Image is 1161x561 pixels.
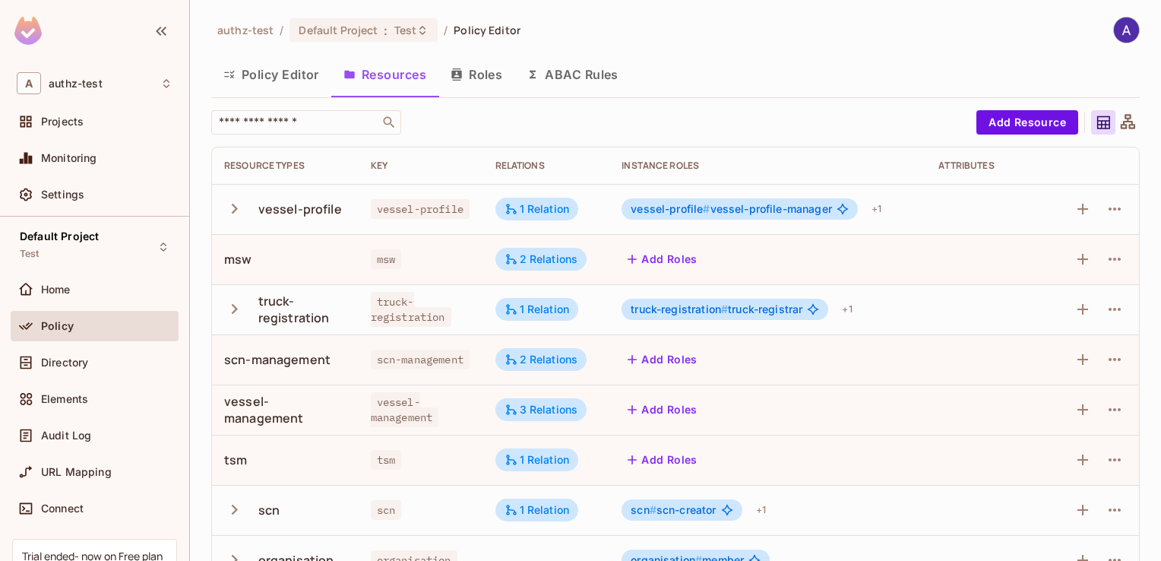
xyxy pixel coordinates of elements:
span: Directory [41,357,88,369]
div: truck-registration [258,293,346,326]
span: vessel-management [371,392,439,427]
div: vessel-profile [258,201,342,217]
div: Attributes [938,160,1039,172]
div: 2 Relations [505,353,578,366]
span: truck-registrar [631,303,802,315]
button: Add Roles [622,247,704,271]
span: Test [394,23,417,37]
span: truck-registration [371,292,451,327]
span: tsm [371,450,401,470]
span: Policy Editor [454,23,520,37]
span: scn-creator [631,504,716,516]
div: 1 Relation [505,303,570,316]
div: Relations [495,160,598,172]
span: Default Project [20,230,99,242]
span: # [650,503,656,516]
div: 1 Relation [505,453,570,467]
div: Instance roles [622,160,914,172]
button: Add Resource [976,110,1078,135]
span: URL Mapping [41,466,112,478]
button: Add Roles [622,398,704,422]
div: vessel-management [224,393,346,426]
span: Test [20,248,40,260]
img: SReyMgAAAABJRU5ErkJggg== [14,17,42,45]
span: Home [41,284,71,296]
span: vessel-profile [371,199,470,219]
div: msw [224,251,251,268]
span: # [703,202,710,215]
span: vessel-profile-manager [631,203,832,215]
div: 2 Relations [505,252,578,266]
span: scn [371,500,401,520]
span: A [17,72,41,94]
div: + 1 [750,498,772,522]
li: / [444,23,448,37]
span: scn [631,503,656,516]
span: scn-management [371,350,470,369]
span: vessel-profile [631,202,710,215]
span: # [721,303,728,315]
span: the active workspace [217,23,274,37]
div: + 1 [865,197,887,221]
button: Add Roles [622,448,704,472]
span: Projects [41,116,84,128]
button: Roles [438,55,514,93]
div: 1 Relation [505,202,570,216]
span: Elements [41,393,88,405]
button: Resources [331,55,438,93]
span: : [383,24,388,36]
button: Policy Editor [211,55,331,93]
div: + 1 [836,297,858,322]
button: Add Roles [622,347,704,372]
span: Workspace: authz-test [49,78,103,90]
div: scn [258,502,280,518]
button: ABAC Rules [514,55,631,93]
span: Settings [41,189,84,201]
div: Resource Types [224,160,346,172]
div: tsm [224,452,247,468]
span: Monitoring [41,152,97,164]
div: Key [371,160,471,172]
li: / [280,23,283,37]
span: Default Project [299,23,378,37]
span: truck-registration [631,303,728,315]
div: 3 Relations [505,403,578,417]
div: scn-management [224,351,331,368]
div: 1 Relation [505,503,570,517]
span: msw [371,249,401,269]
img: ASHISH SANDEY [1114,17,1139,43]
span: Connect [41,502,84,515]
span: Audit Log [41,429,91,442]
span: Policy [41,320,74,332]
